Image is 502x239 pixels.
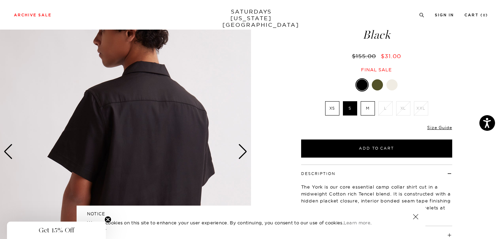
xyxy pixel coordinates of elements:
button: Add to Cart [301,140,452,158]
h1: York Camp Collar SS Shirt [300,16,453,41]
span: $31.00 [381,53,401,59]
p: The York is our core essential camp collar shirt cut in a midweight Cotton rich Tencel blend. It ... [301,183,452,218]
span: Black [300,29,453,41]
a: Cart (0) [464,13,488,17]
a: Learn more [344,220,370,225]
button: Close teaser [104,216,111,223]
a: Sign In [435,13,454,17]
div: Get 15% OffClose teaser [7,222,106,239]
a: Archive Sale [14,13,52,17]
a: SATURDAYS[US_STATE][GEOGRAPHIC_DATA] [222,8,280,28]
label: M [361,101,375,115]
h5: NOTICE [87,211,415,217]
small: 0 [483,14,486,17]
label: S [343,101,357,115]
p: We use cookies on this site to enhance your user experience. By continuing, you consent to our us... [87,219,390,226]
span: Get 15% Off [39,226,74,234]
del: $155.00 [352,53,379,59]
div: Previous slide [3,144,13,159]
button: Description [301,172,336,176]
div: Final sale [300,67,453,73]
a: Size Guide [427,125,452,130]
label: XS [325,101,339,115]
div: Next slide [238,144,248,159]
